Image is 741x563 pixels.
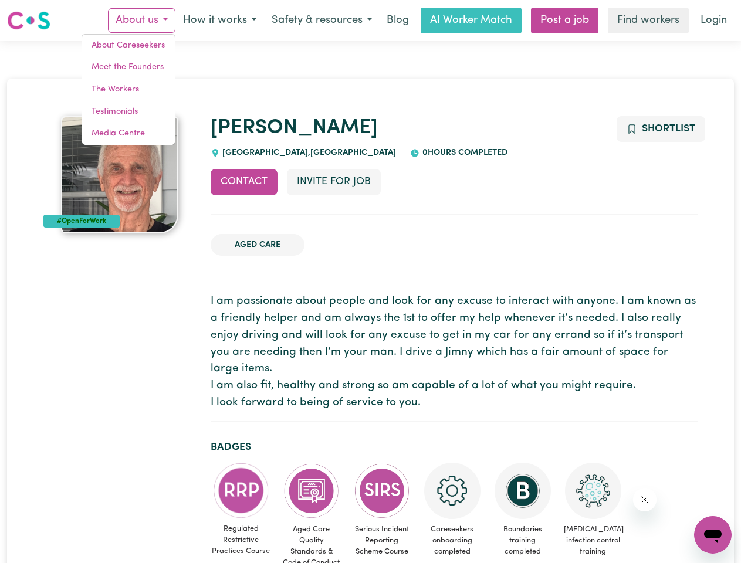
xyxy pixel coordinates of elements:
[175,8,264,33] button: How it works
[82,123,175,145] a: Media Centre
[492,519,553,562] span: Boundaries training completed
[211,234,304,256] li: Aged Care
[61,116,178,233] img: Kenneth
[421,8,522,33] a: AI Worker Match
[82,101,175,123] a: Testimonials
[43,116,197,233] a: Kenneth's profile picture'#OpenForWork
[283,463,340,519] img: CS Academy: Aged Care Quality Standards & Code of Conduct course completed
[617,116,705,142] button: Add to shortlist
[419,148,507,157] span: 0 hours completed
[213,463,269,518] img: CS Academy: Regulated Restrictive Practices course completed
[82,56,175,79] a: Meet the Founders
[694,516,732,554] iframe: Button to launch messaging window
[563,519,624,562] span: [MEDICAL_DATA] infection control training
[565,463,621,519] img: CS Academy: COVID-19 Infection Control Training course completed
[7,7,50,34] a: Careseekers logo
[82,79,175,101] a: The Workers
[82,35,175,57] a: About Careseekers
[354,463,410,519] img: CS Academy: Serious Incident Reporting Scheme course completed
[642,124,695,134] span: Shortlist
[633,488,657,511] iframe: Close message
[211,118,378,138] a: [PERSON_NAME]
[608,8,689,33] a: Find workers
[211,169,278,195] button: Contact
[7,10,50,31] img: Careseekers logo
[7,8,71,18] span: Need any help?
[211,441,698,453] h2: Badges
[264,8,380,33] button: Safety & resources
[211,518,272,562] span: Regulated Restrictive Practices Course
[287,169,381,195] button: Invite for Job
[422,519,483,562] span: Careseekers onboarding completed
[693,8,734,33] a: Login
[211,293,698,412] p: I am passionate about people and look for any excuse to interact with anyone. I am known as a fri...
[108,8,175,33] button: About us
[380,8,416,33] a: Blog
[351,519,412,562] span: Serious Incident Reporting Scheme Course
[495,463,551,519] img: CS Academy: Boundaries in care and support work course completed
[220,148,397,157] span: [GEOGRAPHIC_DATA] , [GEOGRAPHIC_DATA]
[424,463,481,519] img: CS Academy: Careseekers Onboarding course completed
[531,8,598,33] a: Post a job
[43,215,120,228] div: #OpenForWork
[82,34,175,145] div: About us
